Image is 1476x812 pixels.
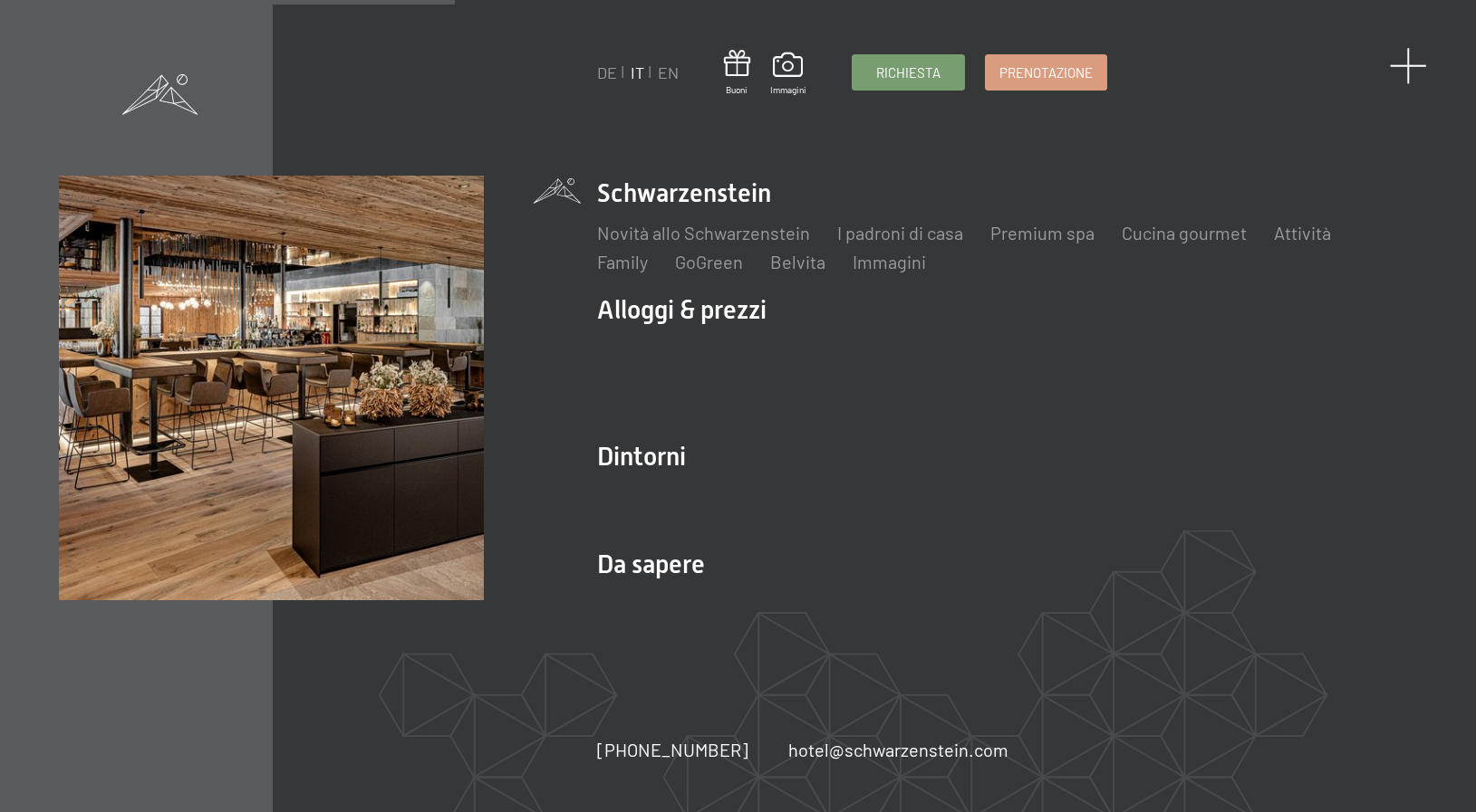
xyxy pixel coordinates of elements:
[1122,222,1247,244] a: Cucina gourmet
[597,251,648,272] a: Family
[853,251,926,272] a: Immagini
[631,62,644,82] a: IT
[597,222,810,244] a: Novità allo Schwarzenstein
[724,83,750,96] span: Buoni
[658,62,679,82] a: EN
[770,251,825,272] a: Belvita
[788,737,1008,762] a: hotel@schwarzenstein.com
[1274,222,1331,244] a: Attività
[770,83,806,96] span: Immagini
[990,222,1095,244] a: Premium spa
[876,63,941,82] span: Richiesta
[837,222,963,244] a: I padroni di casa
[675,251,743,272] a: GoGreen
[999,63,1093,82] span: Prenotazione
[853,55,964,90] a: Richiesta
[770,53,806,96] a: Immagini
[724,50,750,96] a: Buoni
[597,737,748,762] a: [PHONE_NUMBER]
[986,55,1106,90] a: Prenotazione
[597,739,748,760] span: [PHONE_NUMBER]
[597,62,617,82] a: DE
